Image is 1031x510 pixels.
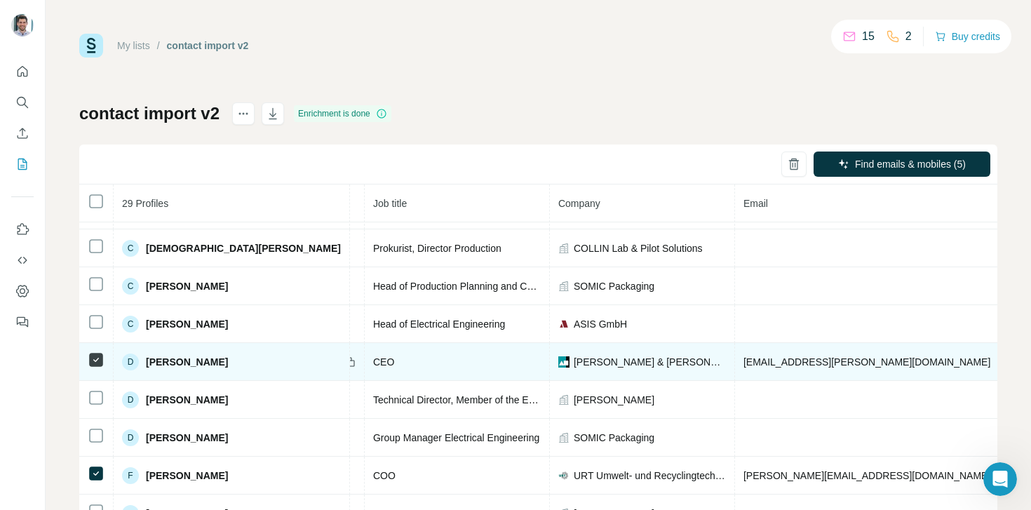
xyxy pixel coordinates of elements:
[574,241,703,255] span: COLLIN Lab & Pilot Solutions
[373,243,501,254] span: Prokurist, Director Production
[117,40,150,51] a: My lists
[373,470,396,481] span: COO
[558,198,600,209] span: Company
[743,470,990,481] span: [PERSON_NAME][EMAIL_ADDRESS][DOMAIN_NAME]
[232,102,255,125] button: actions
[122,467,139,484] div: F
[122,316,139,333] div: C
[574,279,654,293] span: SOMIC Packaging
[905,28,912,45] p: 2
[11,279,34,304] button: Dashboard
[167,39,249,53] div: contact import v2
[122,278,139,295] div: C
[935,27,1000,46] button: Buy credits
[373,394,787,405] span: Technical Director, Member of the Executive Board, Management of Technology and Innovation
[11,309,34,335] button: Feedback
[574,317,627,331] span: ASIS GmbH
[11,14,34,36] img: Avatar
[983,462,1017,496] iframe: Intercom live chat
[11,152,34,177] button: My lists
[574,355,726,369] span: [PERSON_NAME] & [PERSON_NAME] GmbH
[146,317,228,331] span: [PERSON_NAME]
[574,469,726,483] span: URT Umwelt- und Recyclingtechnik GmbH
[743,198,768,209] span: Email
[146,469,228,483] span: [PERSON_NAME]
[558,470,570,481] img: company-logo
[294,105,391,122] div: Enrichment is done
[146,393,228,407] span: [PERSON_NAME]
[574,393,654,407] span: [PERSON_NAME]
[574,431,654,445] span: SOMIC Packaging
[122,198,168,209] span: 29 Profiles
[862,28,875,45] p: 15
[373,432,539,443] span: Group Manager Electrical Engineering
[373,318,505,330] span: Head of Electrical Engineering
[373,198,407,209] span: Job title
[79,102,220,125] h1: contact import v2
[814,152,990,177] button: Find emails & mobiles (5)
[11,59,34,84] button: Quick start
[373,281,552,292] span: Head of Production Planning and Control
[855,157,966,171] span: Find emails & mobiles (5)
[79,34,103,58] img: Surfe Logo
[743,356,990,368] span: [EMAIL_ADDRESS][PERSON_NAME][DOMAIN_NAME]
[122,391,139,408] div: D
[146,241,341,255] span: [DEMOGRAPHIC_DATA][PERSON_NAME]
[373,356,394,368] span: CEO
[11,90,34,115] button: Search
[146,279,228,293] span: [PERSON_NAME]
[11,217,34,242] button: Use Surfe on LinkedIn
[11,121,34,146] button: Enrich CSV
[157,39,160,53] li: /
[558,318,570,330] img: company-logo
[122,240,139,257] div: C
[11,248,34,273] button: Use Surfe API
[122,429,139,446] div: D
[146,431,228,445] span: [PERSON_NAME]
[558,356,570,368] img: company-logo
[146,355,228,369] span: [PERSON_NAME]
[122,354,139,370] div: D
